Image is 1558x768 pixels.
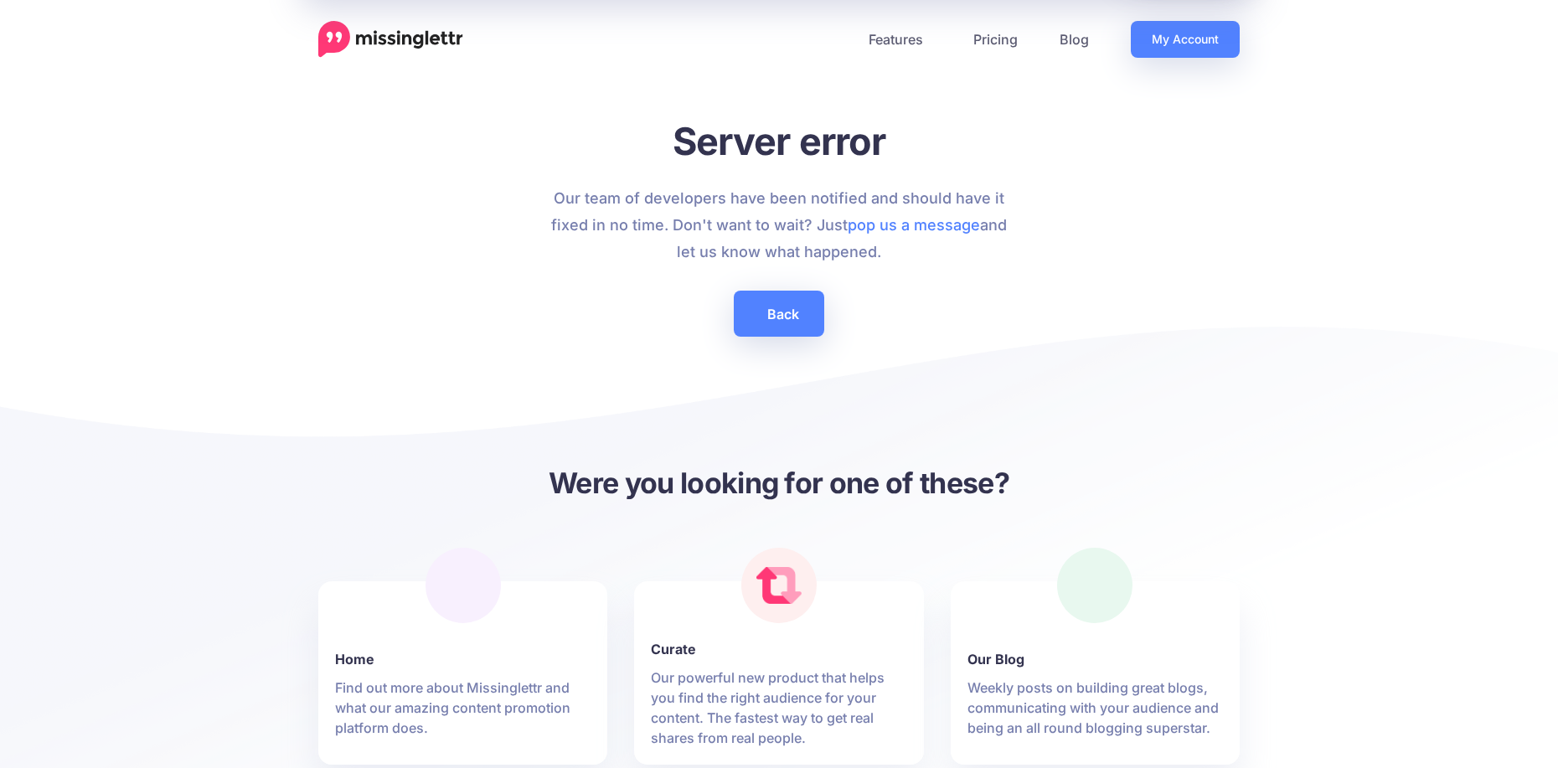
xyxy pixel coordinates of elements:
a: Curate Our powerful new product that helps you find the right audience for your content. The fast... [651,619,906,748]
a: Back [734,291,824,337]
a: Pricing [952,21,1039,58]
a: Our Blog Weekly posts on building great blogs, communicating with your audience and being an all ... [967,629,1223,738]
a: pop us a message [848,216,980,234]
a: Blog [1039,21,1110,58]
a: My Account [1131,21,1240,58]
h1: Server error [543,118,1016,164]
b: Home [335,649,591,669]
img: curate.png [756,567,802,604]
a: Home Find out more about Missinglettr and what our amazing content promotion platform does. [335,629,591,738]
p: Our team of developers have been notified and should have it fixed in no time. Don't want to wait... [543,185,1016,265]
p: Our powerful new product that helps you find the right audience for your content. The fastest way... [651,667,906,748]
p: Weekly posts on building great blogs, communicating with your audience and being an all round blo... [967,678,1223,738]
p: Find out more about Missinglettr and what our amazing content promotion platform does. [335,678,591,738]
b: Our Blog [967,649,1223,669]
b: Curate [651,639,906,659]
a: Features [848,21,952,58]
h3: Were you looking for one of these? [318,464,1240,502]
